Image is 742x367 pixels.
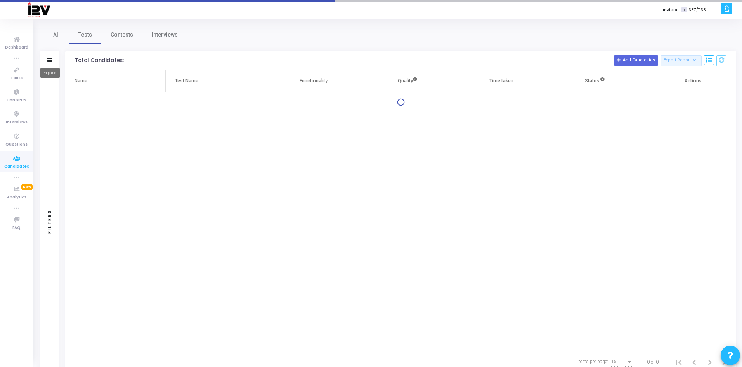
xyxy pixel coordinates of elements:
[642,70,736,92] th: Actions
[7,194,26,201] span: Analytics
[5,141,28,148] span: Questions
[7,97,26,104] span: Contests
[614,55,658,65] button: Add Candidates
[111,31,133,39] span: Contests
[75,77,87,85] div: Name
[4,163,29,170] span: Candidates
[152,31,178,39] span: Interviews
[489,77,513,85] div: Time taken
[647,358,659,365] div: 0 of 0
[267,70,361,92] th: Functionality
[12,225,21,231] span: FAQ
[5,44,28,51] span: Dashboard
[611,359,617,364] span: 15
[10,75,23,82] span: Tests
[46,179,53,264] div: Filters
[40,68,60,78] div: Expand
[53,31,60,39] span: All
[661,55,702,66] button: Export Report
[577,358,608,365] div: Items per page:
[688,7,706,13] span: 337/1153
[611,359,633,365] mat-select: Items per page:
[28,2,50,17] img: logo
[78,31,92,39] span: Tests
[548,70,642,92] th: Status
[663,7,678,13] label: Invites:
[21,184,33,190] span: New
[75,57,124,64] div: Total Candidates:
[681,7,687,13] span: T
[361,70,454,92] th: Quality
[6,119,28,126] span: Interviews
[166,70,266,92] th: Test Name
